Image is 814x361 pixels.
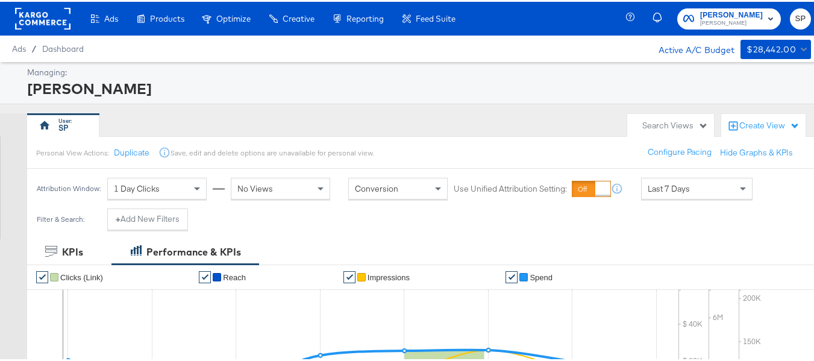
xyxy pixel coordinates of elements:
button: Configure Pacing [639,140,720,162]
span: 2. Click ‘Create Campaign’. [33,121,146,131]
span: No Views [237,181,273,192]
span: SP [795,10,806,24]
span: Conversion [355,181,398,192]
a: ✔ [343,269,355,281]
label: Use Unified Attribution Setting: [454,181,567,193]
div: KPIs [62,243,83,257]
div: Filter & Search: [36,213,85,222]
p: ​ [33,43,208,56]
span: Ads [12,42,26,52]
button: [PERSON_NAME][PERSON_NAME] [677,7,781,28]
span: Ads [104,12,118,22]
button: +Add New Filters [107,207,188,228]
div: Save, edit and delete options are unavailable for personal view. [171,146,374,156]
span: Launch ASC campaigns with greater speed and efficiency with these simple steps: [33,66,202,88]
span: 1 Day Clicks [114,181,160,192]
button: Duplicate [114,145,149,157]
span: Set yourself up for success this holiday season by testing Advantage+ shopping campaigns. Use AI ... [33,222,195,286]
span: Products [150,12,184,22]
span: 3. Arrive at the ‘Create Campaign’ page with Advantage+ shopping campaigns pre-selected. [33,142,196,176]
span: Reach [223,271,246,280]
a: Try it [DATE]! [37,300,116,322]
span: 4. Click ‘continue’ and the ASC workflow will load. [33,188,202,210]
span: Impressions [368,271,410,280]
span: Optimize [216,12,251,22]
div: [PERSON_NAME] [27,77,808,97]
div: Attribution Window: [36,183,101,191]
span: Clicks (Link) [60,271,103,280]
span: Creative [283,12,315,22]
span: Reporting [346,12,384,22]
div: Search Views [642,118,708,130]
a: Dashboard [42,42,84,52]
a: No thanks [131,300,198,322]
button: SP [790,7,811,28]
div: SP [58,121,68,132]
div: Personal View Actions: [36,146,109,156]
span: Spend [530,271,553,280]
span: Last 7 Days [648,181,690,192]
span: [PERSON_NAME] [700,7,763,20]
strong: + [116,212,121,223]
a: ✔ [199,269,211,281]
a: ✔ [506,269,518,281]
a: ✔ [36,269,48,281]
div: Managing: [27,65,808,77]
span: / [26,42,42,52]
span: Feed Suite [416,12,456,22]
span: 1. Hover over ‘Ads’ in the top navigation. [33,100,203,110]
div: Performance & KPIs [146,243,241,257]
div: Active A/C Budget [646,38,734,56]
